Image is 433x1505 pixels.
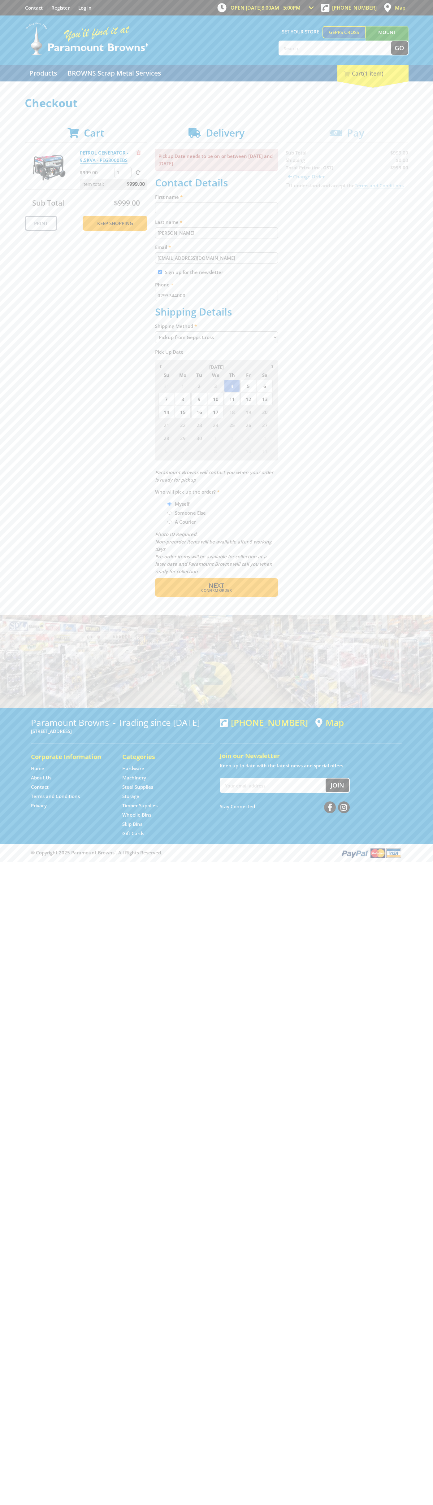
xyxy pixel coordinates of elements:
span: 29 [175,432,191,444]
label: Sign up for the newsletter [165,269,223,275]
span: Tu [191,371,207,379]
span: 10 [208,393,223,405]
a: Keep Shopping [83,216,147,231]
a: Print [25,216,57,231]
a: Go to the Contact page [25,5,43,11]
img: PETROL GENERATOR - 9.5KVA - PEG8000EBS [31,149,68,186]
div: Cart [337,65,409,81]
span: 9 [191,393,207,405]
a: Go to the Storage page [122,793,139,800]
span: $999.00 [127,179,145,189]
span: 27 [257,419,273,431]
span: Delivery [206,126,245,139]
span: [DATE] [209,364,224,370]
input: Please select who will pick up the order. [167,502,171,506]
span: 4 [257,432,273,444]
input: Please select who will pick up the order. [167,511,171,515]
label: Pick Up Date [155,348,278,356]
label: Last name [155,218,278,226]
img: Paramount Browns' [25,22,149,56]
input: Please enter your telephone number. [155,290,278,301]
a: Go to the Hardware page [122,765,144,772]
h2: Contact Details [155,177,278,189]
label: Myself [173,499,192,509]
span: 23 [191,419,207,431]
span: Sub Total [32,198,64,208]
a: Go to the Privacy page [31,802,47,809]
a: Go to the Timber Supplies page [122,802,158,809]
h5: Categories [122,752,201,761]
span: 7 [191,445,207,457]
a: Go to the BROWNS Scrap Metal Services page [63,65,166,81]
button: Join [326,779,349,792]
label: First name [155,193,278,201]
p: Pickup Date needs to be on or between [DATE] and [DATE] [155,149,278,171]
a: Go to the Gift Cards page [122,830,144,837]
span: 8 [175,393,191,405]
a: Go to the Contact page [31,784,49,790]
a: Go to the registration page [51,5,70,11]
span: 21 [158,419,174,431]
a: Go to the About Us page [31,774,51,781]
span: 28 [158,432,174,444]
span: $999.00 [114,198,140,208]
a: Go to the Skip Bins page [122,821,142,827]
span: 5 [158,445,174,457]
a: Go to the Home page [31,765,44,772]
span: 4 [224,380,240,392]
span: 15 [175,406,191,418]
span: 24 [208,419,223,431]
label: Email [155,243,278,251]
div: [PHONE_NUMBER] [220,718,308,727]
input: Please enter your last name. [155,227,278,238]
a: PETROL GENERATOR - 9.5KVA - PEG8000EBS [80,150,128,164]
h2: Shipping Details [155,306,278,318]
label: Shipping Method [155,322,278,330]
input: Please select who will pick up the order. [167,520,171,524]
a: Remove from cart [136,150,141,156]
a: Go to the Products page [25,65,62,81]
input: Please enter your email address. [155,252,278,264]
a: View a map of Gepps Cross location [315,718,344,728]
span: Cart [84,126,104,139]
span: We [208,371,223,379]
span: Confirm order [168,589,265,592]
img: PayPal, Mastercard, Visa accepted [340,847,402,859]
span: 5 [240,380,256,392]
span: 2 [191,380,207,392]
span: 16 [191,406,207,418]
p: $999.00 [80,169,113,176]
span: 9 [224,445,240,457]
span: 1 [175,380,191,392]
span: 20 [257,406,273,418]
div: ® Copyright 2025 Paramount Browns'. All Rights Reserved. [25,847,409,859]
span: (1 item) [363,70,383,77]
label: Who will pick up the order? [155,488,278,495]
span: 30 [191,432,207,444]
a: Gepps Cross [323,26,366,38]
span: 18 [224,406,240,418]
span: 14 [158,406,174,418]
span: 8 [208,445,223,457]
span: 2 [224,432,240,444]
span: Set your store [279,26,323,37]
span: Fr [240,371,256,379]
span: 6 [175,445,191,457]
span: Next [209,581,224,590]
p: Item total: [80,179,147,189]
label: A Courier [173,517,198,527]
a: Mount [PERSON_NAME] [366,26,409,50]
span: 31 [158,380,174,392]
span: Th [224,371,240,379]
select: Please select a shipping method. [155,331,278,343]
span: 11 [224,393,240,405]
input: Search [279,41,391,55]
a: Go to the Wheelie Bins page [122,812,151,818]
span: 17 [208,406,223,418]
button: Next Confirm order [155,578,278,597]
span: 1 [208,432,223,444]
span: Mo [175,371,191,379]
a: Go to the Terms and Conditions page [31,793,80,800]
h5: Corporate Information [31,752,110,761]
span: 7 [158,393,174,405]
